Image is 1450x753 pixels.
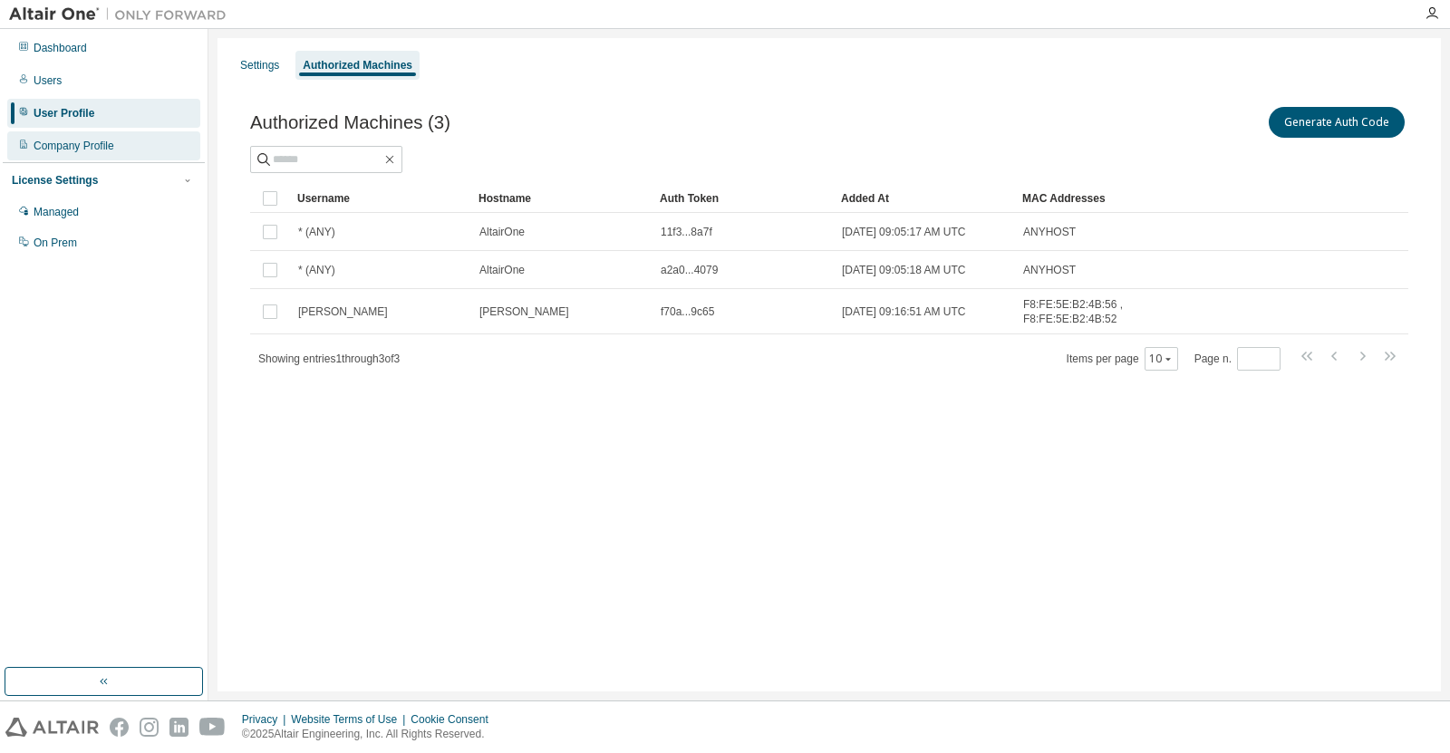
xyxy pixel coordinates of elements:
[140,718,159,737] img: instagram.svg
[411,712,498,727] div: Cookie Consent
[250,112,450,133] span: Authorized Machines (3)
[199,718,226,737] img: youtube.svg
[1022,184,1218,213] div: MAC Addresses
[842,225,966,239] span: [DATE] 09:05:17 AM UTC
[479,263,525,277] span: AltairOne
[298,225,335,239] span: * (ANY)
[842,263,966,277] span: [DATE] 09:05:18 AM UTC
[1067,347,1178,371] span: Items per page
[661,304,714,319] span: f70a...9c65
[661,263,718,277] span: a2a0...4079
[842,304,966,319] span: [DATE] 09:16:51 AM UTC
[240,58,279,72] div: Settings
[478,184,645,213] div: Hostname
[12,173,98,188] div: License Settings
[169,718,188,737] img: linkedin.svg
[479,225,525,239] span: AltairOne
[110,718,129,737] img: facebook.svg
[34,73,62,88] div: Users
[1149,352,1174,366] button: 10
[242,727,499,742] p: © 2025 Altair Engineering, Inc. All Rights Reserved.
[291,712,411,727] div: Website Terms of Use
[242,712,291,727] div: Privacy
[5,718,99,737] img: altair_logo.svg
[303,58,412,72] div: Authorized Machines
[1269,107,1405,138] button: Generate Auth Code
[479,304,569,319] span: [PERSON_NAME]
[34,236,77,250] div: On Prem
[298,304,388,319] span: [PERSON_NAME]
[1023,225,1076,239] span: ANYHOST
[34,41,87,55] div: Dashboard
[298,263,335,277] span: * (ANY)
[1023,263,1076,277] span: ANYHOST
[9,5,236,24] img: Altair One
[34,106,94,121] div: User Profile
[34,205,79,219] div: Managed
[297,184,464,213] div: Username
[841,184,1008,213] div: Added At
[258,352,400,365] span: Showing entries 1 through 3 of 3
[1023,297,1217,326] span: F8:FE:5E:B2:4B:56 , F8:FE:5E:B2:4B:52
[660,184,826,213] div: Auth Token
[1194,347,1281,371] span: Page n.
[661,225,712,239] span: 11f3...8a7f
[34,139,114,153] div: Company Profile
